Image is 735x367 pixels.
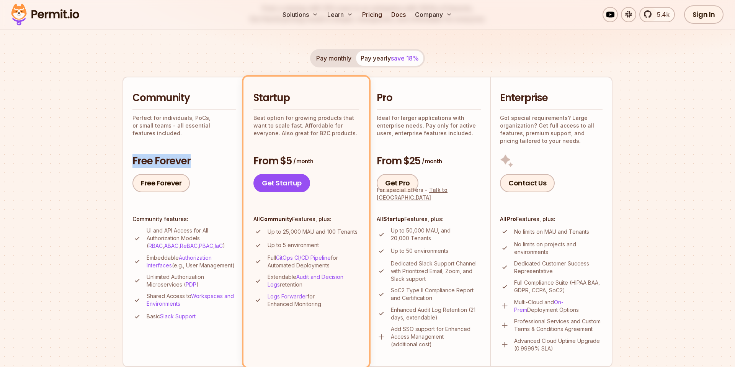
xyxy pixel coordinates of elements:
p: Enhanced Audit Log Retention (21 days, extendable) [391,306,481,321]
p: SoC2 Type II Compliance Report and Certification [391,287,481,302]
strong: Pro [506,216,516,222]
a: GitOps CI/CD Pipeline [276,254,331,261]
p: Unlimited Authorization Microservices ( ) [147,273,236,288]
h3: From $5 [253,154,359,168]
a: Docs [388,7,409,22]
a: On-Prem [514,299,563,313]
p: Add SSO support for Enhanced Access Management (additional cost) [391,325,481,348]
a: Get Startup [253,174,310,192]
p: Up to 5 environment [268,241,319,249]
a: ReBAC [180,242,198,249]
p: Up to 25,000 MAU and 100 Tenants [268,228,358,236]
h2: Community [132,91,236,105]
p: Dedicated Customer Success Representative [514,260,603,275]
h2: Startup [253,91,359,105]
button: Learn [324,7,356,22]
p: Ideal for larger applications with enterprise needs. Pay only for active users, enterprise featur... [377,114,481,137]
a: Free Forever [132,174,190,192]
span: / month [422,157,442,165]
a: Authorization Interfaces [147,254,212,269]
p: Full for Automated Deployments [268,254,359,269]
p: Multi-Cloud and Deployment Options [514,298,603,314]
img: Permit logo [8,2,83,28]
a: Contact Us [500,174,555,192]
h3: Free Forever [132,154,236,168]
span: / month [293,157,313,165]
a: IaC [215,242,223,249]
p: Best option for growing products that want to scale fast. Affordable for everyone. Also great for... [253,114,359,137]
a: Pricing [359,7,385,22]
div: For special offers - [377,186,481,202]
button: Pay monthly [312,51,356,66]
p: No limits on MAU and Tenants [514,228,589,236]
button: Company [412,7,455,22]
h4: All Features, plus: [377,215,481,223]
a: Sign In [684,5,724,24]
h3: From $25 [377,154,481,168]
p: Basic [147,313,196,320]
p: Perfect for individuals, PoCs, or small teams - all essential features included. [132,114,236,137]
a: Logs Forwarder [268,293,307,300]
p: Shared Access to [147,292,236,308]
a: PDP [186,281,196,288]
a: Audit and Decision Logs [268,274,343,288]
a: ABAC [164,242,178,249]
h2: Pro [377,91,481,105]
p: UI and API Access for All Authorization Models ( , , , , ) [147,227,236,250]
h4: All Features, plus: [253,215,359,223]
a: Get Pro [377,174,418,192]
p: Dedicated Slack Support Channel with Prioritized Email, Zoom, and Slack support [391,260,481,283]
a: PBAC [199,242,213,249]
strong: Startup [383,216,404,222]
p: Got special requirements? Large organization? Get full access to all features, premium support, a... [500,114,603,145]
h4: Community features: [132,215,236,223]
p: No limits on projects and environments [514,241,603,256]
p: Up to 50,000 MAU, and 20,000 Tenants [391,227,481,242]
p: Professional Services and Custom Terms & Conditions Agreement [514,318,603,333]
a: RBAC [149,242,163,249]
p: Embeddable (e.g., User Management) [147,254,236,269]
h4: All Features, plus: [500,215,603,223]
p: Full Compliance Suite (HIPAA BAA, GDPR, CCPA, SoC2) [514,279,603,294]
button: Solutions [279,7,321,22]
h2: Enterprise [500,91,603,105]
span: 5.4k [652,10,670,19]
a: 5.4k [639,7,675,22]
a: Slack Support [160,313,196,319]
strong: Community [260,216,292,222]
p: Up to 50 environments [391,247,448,255]
p: for Enhanced Monitoring [268,293,359,308]
p: Advanced Cloud Uptime Upgrade (0.9999% SLA) [514,337,603,352]
p: Extendable retention [268,273,359,288]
